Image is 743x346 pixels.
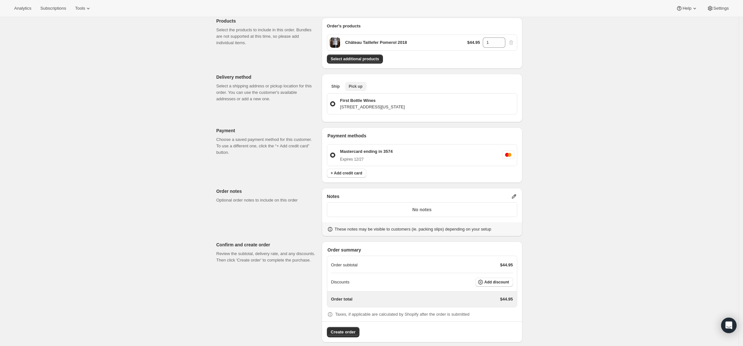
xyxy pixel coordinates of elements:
[216,18,317,24] p: Products
[672,4,701,13] button: Help
[40,6,66,11] span: Subscriptions
[216,188,317,194] p: Order notes
[36,4,70,13] button: Subscriptions
[331,296,352,302] p: Order total
[345,39,407,46] p: Château Taillefer Pomerol 2018
[331,84,340,89] span: Ship
[71,4,95,13] button: Tools
[216,27,317,46] p: Select the products to include in this order. Bundles are not supported at this time, so please a...
[331,262,357,268] p: Order subtotal
[327,169,366,178] button: + Add credit card
[330,37,340,48] span: Default Title
[335,311,470,318] p: Taxes, if applicable are calculated by Shopify after the order is submitted
[721,318,737,333] div: Open Intercom Messenger
[331,206,513,213] p: No notes
[216,83,317,102] p: Select a shipping address or pickup location for this order. You can use the customer's available...
[500,296,513,302] p: $44.95
[216,197,317,203] p: Optional order notes to include on this order
[475,278,513,287] button: Add discount
[331,171,362,176] span: + Add credit card
[703,4,733,13] button: Settings
[75,6,85,11] span: Tools
[327,24,361,28] span: Order's products
[327,54,383,64] button: Select additional products
[14,6,31,11] span: Analytics
[216,242,317,248] p: Confirm and create order
[682,6,691,11] span: Help
[340,97,405,104] p: First Bottle Wines
[500,262,513,268] p: $44.95
[216,74,317,80] p: Delivery method
[713,6,729,11] span: Settings
[340,104,405,110] p: [STREET_ADDRESS][US_STATE]
[327,193,339,200] span: Notes
[216,127,317,134] p: Payment
[335,226,491,232] p: These notes may be visible to customers (ie. packing slips) depending on your setup
[331,279,349,285] p: Discounts
[216,251,317,263] p: Review the subtotal, delivery rate, and any discounts. Then click 'Create order' to complete the ...
[328,133,517,139] p: Payment methods
[10,4,35,13] button: Analytics
[327,327,359,337] button: Create order
[331,56,379,62] span: Select additional products
[331,329,356,335] span: Create order
[340,157,393,162] p: Expires 12/27
[484,280,509,285] span: Add discount
[340,148,393,155] p: Mastercard ending in 3574
[216,136,317,156] p: Choose a saved payment method for this customer. To use a different one, click the “+ Add credit ...
[328,247,517,253] p: Order summary
[349,84,363,89] span: Pick up
[467,39,480,46] p: $44.95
